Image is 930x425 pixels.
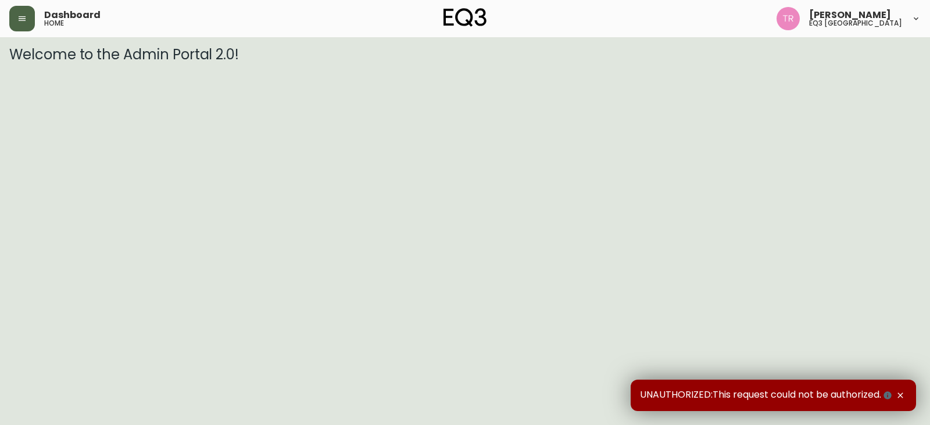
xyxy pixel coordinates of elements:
[640,389,894,402] span: UNAUTHORIZED:This request could not be authorized.
[9,47,921,63] h3: Welcome to the Admin Portal 2.0!
[809,20,902,27] h5: eq3 [GEOGRAPHIC_DATA]
[443,8,487,27] img: logo
[44,10,101,20] span: Dashboard
[809,10,891,20] span: [PERSON_NAME]
[777,7,800,30] img: 214b9049a7c64896e5c13e8f38ff7a87
[44,20,64,27] h5: home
